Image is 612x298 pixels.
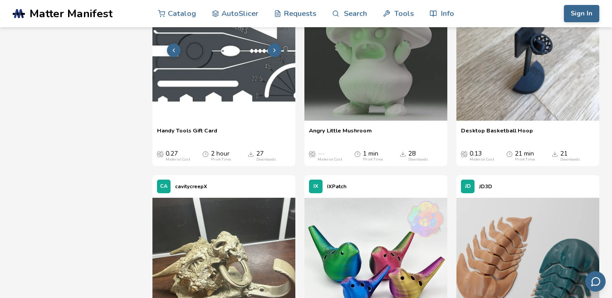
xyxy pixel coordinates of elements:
[354,150,361,157] span: Average Print Time
[248,150,254,157] span: Downloads
[318,157,342,162] div: Material Cost
[29,7,113,20] span: Matter Manifest
[327,182,347,191] p: IXPatch
[160,184,167,190] span: CA
[515,157,535,162] div: Print Time
[309,150,315,157] span: Average Cost
[560,150,580,162] div: 21
[313,184,318,190] span: IX
[461,150,467,157] span: Average Cost
[564,5,599,22] button: Sign In
[202,150,209,157] span: Average Print Time
[175,182,207,191] p: cavitycreepX
[363,157,383,162] div: Print Time
[256,150,276,162] div: 27
[166,157,190,162] div: Material Cost
[157,150,163,157] span: Average Cost
[560,157,580,162] div: Downloads
[506,150,513,157] span: Average Print Time
[211,157,231,162] div: Print Time
[479,182,492,191] p: JD3D
[166,150,190,162] div: 0.27
[585,271,606,292] button: Send feedback via email
[408,150,428,162] div: 28
[400,150,406,157] span: Downloads
[157,127,217,141] a: Handy Tools Gift Card
[515,150,535,162] div: 21 min
[211,150,231,162] div: 2 hour
[363,150,383,162] div: 1 min
[470,150,494,162] div: 0.13
[461,127,533,141] a: Desktop Basketball Hoop
[552,150,558,157] span: Downloads
[408,157,428,162] div: Downloads
[470,157,494,162] div: Material Cost
[465,184,471,190] span: JD
[318,150,324,157] span: —
[309,127,372,141] a: Angry Little Mushroom
[256,157,276,162] div: Downloads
